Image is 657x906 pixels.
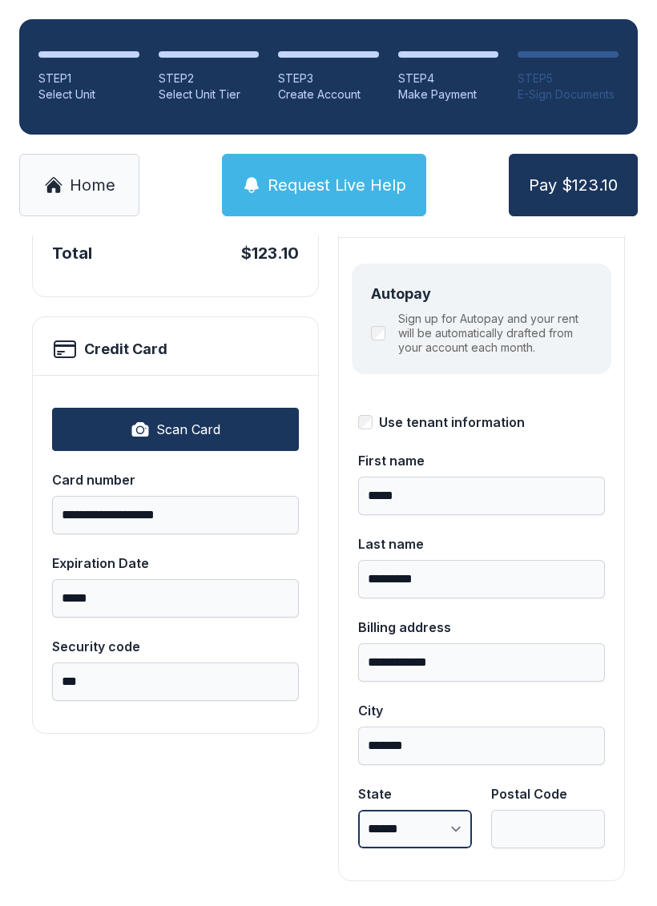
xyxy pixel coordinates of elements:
div: Total [52,242,92,264]
div: Autopay [371,283,592,305]
input: Expiration Date [52,579,299,618]
div: E-Sign Documents [518,87,619,103]
div: STEP 5 [518,70,619,87]
label: Sign up for Autopay and your rent will be automatically drafted from your account each month. [398,312,592,355]
span: Scan Card [156,420,220,439]
div: Expiration Date [52,554,299,573]
div: State [358,784,472,803]
div: STEP 3 [278,70,379,87]
div: Postal Code [491,784,605,803]
div: City [358,701,605,720]
input: Last name [358,560,605,598]
input: Security code [52,662,299,701]
div: Billing address [358,618,605,637]
div: First name [358,451,605,470]
div: Select Unit Tier [159,87,260,103]
h2: Credit Card [84,338,167,360]
span: Home [70,174,115,196]
input: Billing address [358,643,605,682]
div: STEP 4 [398,70,499,87]
div: $123.10 [241,242,299,264]
div: Create Account [278,87,379,103]
div: STEP 2 [159,70,260,87]
input: Card number [52,496,299,534]
div: Make Payment [398,87,499,103]
div: Security code [52,637,299,656]
div: Last name [358,534,605,554]
span: Pay $123.10 [529,174,618,196]
div: STEP 1 [38,70,139,87]
span: Request Live Help [268,174,406,196]
div: Select Unit [38,87,139,103]
select: State [358,810,472,848]
div: Use tenant information [379,413,525,432]
div: Card number [52,470,299,489]
input: First name [358,477,605,515]
input: Postal Code [491,810,605,848]
input: City [358,727,605,765]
